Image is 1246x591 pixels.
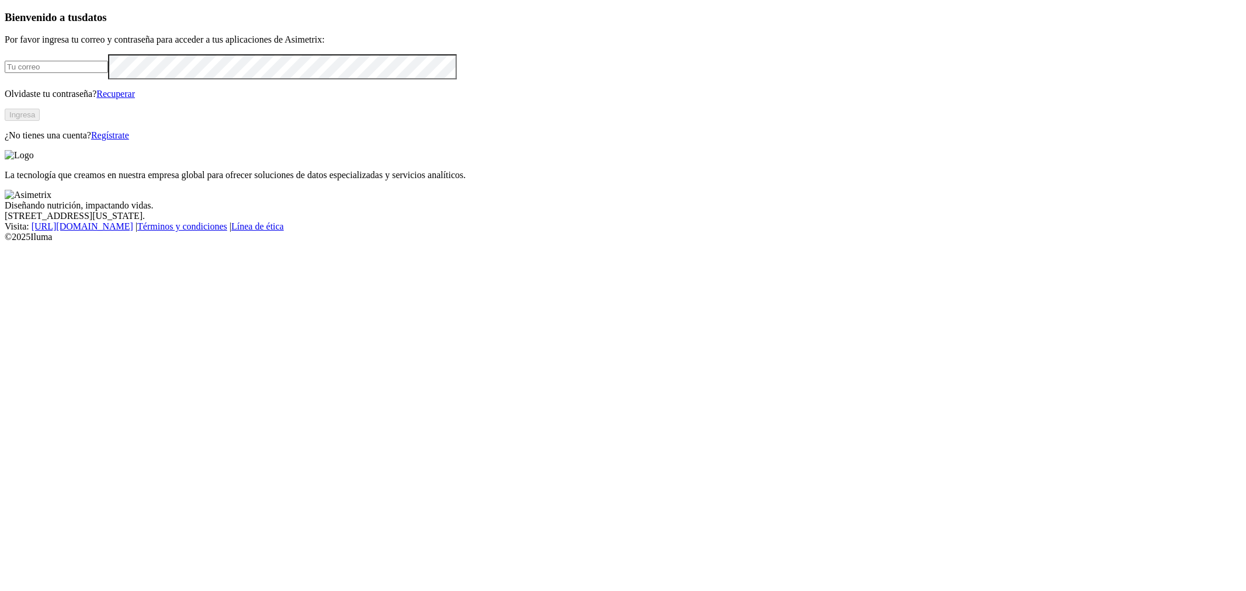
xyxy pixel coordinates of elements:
a: Línea de ética [231,221,284,231]
h3: Bienvenido a tus [5,11,1241,24]
div: Diseñando nutrición, impactando vidas. [5,200,1241,211]
a: Recuperar [96,89,135,99]
img: Logo [5,150,34,161]
a: Términos y condiciones [137,221,227,231]
p: Olvidaste tu contraseña? [5,89,1241,99]
img: Asimetrix [5,190,51,200]
button: Ingresa [5,109,40,121]
div: [STREET_ADDRESS][US_STATE]. [5,211,1241,221]
a: Regístrate [91,130,129,140]
span: datos [82,11,107,23]
input: Tu correo [5,61,108,73]
p: La tecnología que creamos en nuestra empresa global para ofrecer soluciones de datos especializad... [5,170,1241,180]
a: [URL][DOMAIN_NAME] [32,221,133,231]
div: Visita : | | [5,221,1241,232]
div: © 2025 Iluma [5,232,1241,242]
p: Por favor ingresa tu correo y contraseña para acceder a tus aplicaciones de Asimetrix: [5,34,1241,45]
p: ¿No tienes una cuenta? [5,130,1241,141]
